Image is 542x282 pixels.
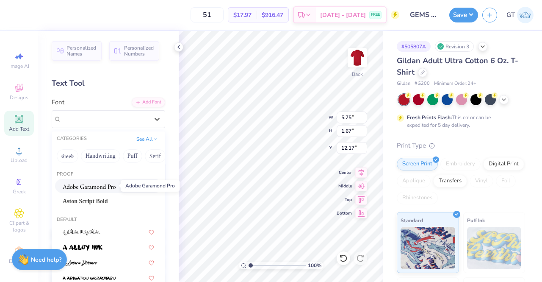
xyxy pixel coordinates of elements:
span: Gildan [397,80,410,87]
span: [DATE] - [DATE] [320,11,366,20]
span: GT [506,10,515,20]
span: Greek [13,188,26,195]
button: See All [134,135,160,143]
span: 100 % [308,262,321,269]
img: Back [349,49,366,66]
span: Center [337,170,352,176]
span: Personalized Numbers [124,45,154,57]
span: Designs [10,94,28,101]
div: This color can be expedited for 5 day delivery. [407,114,511,129]
div: Back [352,70,363,78]
div: # 505807A [397,41,431,52]
button: Greek [57,149,78,163]
button: Save [449,8,478,22]
span: Gildan Adult Ultra Cotton 6 Oz. T-Shirt [397,56,518,77]
span: Decorate [9,258,29,265]
div: Text Tool [52,78,165,89]
img: Adobe Garamond Pro [63,184,116,190]
span: Personalized Names [66,45,97,57]
div: Screen Print [397,158,438,170]
span: # G200 [415,80,430,87]
span: Image AI [9,63,29,70]
div: Add Font [132,98,165,107]
img: Gayathree Thangaraj [517,7,534,23]
span: Add Text [9,126,29,132]
div: Rhinestones [397,192,438,204]
button: Serif [145,149,166,163]
img: Standard [401,227,455,269]
span: $916.47 [262,11,283,20]
img: a Ahlan Wasahlan [63,229,100,235]
span: Top [337,197,352,203]
strong: Need help? [31,256,61,264]
img: a Alloy Ink [63,245,102,251]
span: $17.97 [233,11,252,20]
div: CATEGORIES [57,135,87,142]
div: Adobe Garamond Pro [121,180,180,192]
div: Print Type [397,141,525,151]
input: Untitled Design [404,6,445,23]
div: Vinyl [470,175,493,187]
input: – – [191,7,224,22]
span: FREE [371,12,380,18]
a: GT [506,7,534,23]
span: Minimum Order: 24 + [434,80,476,87]
strong: Fresh Prints Flash: [407,114,452,121]
span: Aston Script Bold [63,197,108,206]
div: Revision 3 [435,41,474,52]
div: Applique [397,175,431,187]
div: Proof [52,171,165,178]
span: Middle [337,183,352,189]
label: Font [52,98,64,107]
span: Puff Ink [467,216,485,225]
div: Default [52,216,165,223]
img: Puff Ink [467,227,522,269]
div: Digital Print [483,158,524,170]
div: Embroidery [440,158,481,170]
div: Foil [496,175,516,187]
img: a Arigatou Gozaimasu [63,275,116,281]
span: Upload [11,157,28,164]
span: Clipart & logos [4,220,34,233]
div: Transfers [433,175,467,187]
button: Handwriting [81,149,120,163]
span: Standard [401,216,423,225]
span: Bottom [337,210,352,216]
img: a Antara Distance [63,260,97,266]
button: Puff [123,149,142,163]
